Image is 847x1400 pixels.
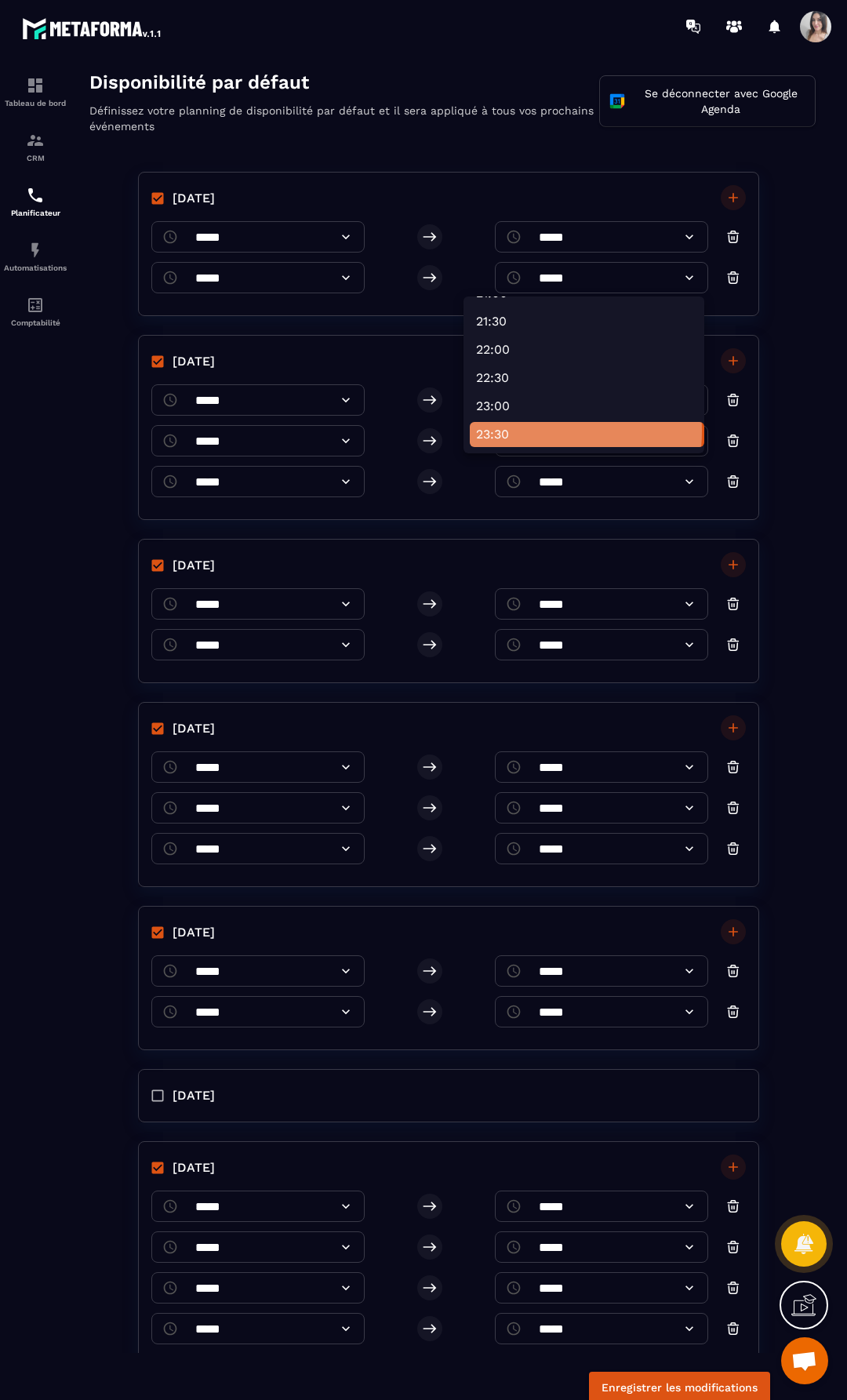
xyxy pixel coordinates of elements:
[4,154,67,162] p: CRM
[396,354,631,379] li: 23:30
[26,241,45,260] img: automations
[4,119,67,174] a: formationformationCRM
[396,297,631,322] li: 22:30
[4,99,67,107] p: Tableau de bord
[26,76,45,95] img: formation
[396,325,631,351] li: 23:00
[781,1337,828,1384] a: Ouvrir le chat
[26,131,45,150] img: formation
[4,64,67,119] a: formationformationTableau de bord
[4,264,67,272] p: Automatisations
[4,229,67,284] a: automationsautomationsAutomatisations
[4,209,67,217] p: Planificateur
[4,318,67,327] p: Comptabilité
[26,186,45,205] img: scheduler
[396,269,631,294] li: 22:00
[22,14,163,42] img: logo
[4,284,67,339] a: accountantaccountantComptabilité
[396,241,631,266] li: 21:30
[26,296,45,315] img: accountant
[4,174,67,229] a: schedulerschedulerPlanificateur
